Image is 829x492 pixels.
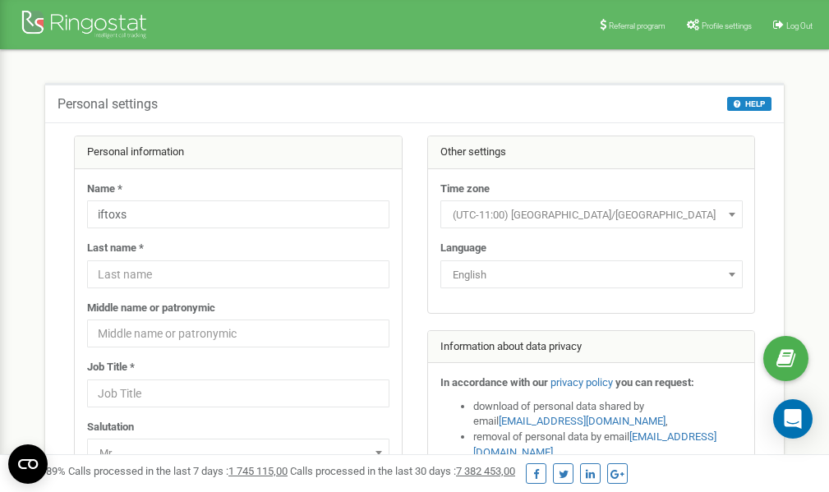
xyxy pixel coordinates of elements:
[456,465,515,477] u: 7 382 453,00
[615,376,694,389] strong: you can request:
[87,439,389,467] span: Mr.
[446,204,737,227] span: (UTC-11:00) Pacific/Midway
[428,331,755,364] div: Information about data privacy
[87,200,389,228] input: Name
[290,465,515,477] span: Calls processed in the last 30 days :
[446,264,737,287] span: English
[773,399,813,439] div: Open Intercom Messenger
[87,379,389,407] input: Job Title
[87,320,389,347] input: Middle name or patronymic
[609,21,666,30] span: Referral program
[786,21,813,30] span: Log Out
[440,182,490,197] label: Time zone
[93,442,384,465] span: Mr.
[87,301,215,316] label: Middle name or patronymic
[228,465,288,477] u: 1 745 115,00
[727,97,771,111] button: HELP
[499,415,666,427] a: [EMAIL_ADDRESS][DOMAIN_NAME]
[8,444,48,484] button: Open CMP widget
[550,376,613,389] a: privacy policy
[473,399,743,430] li: download of personal data shared by email ,
[87,360,135,375] label: Job Title *
[440,376,548,389] strong: In accordance with our
[75,136,402,169] div: Personal information
[473,430,743,460] li: removal of personal data by email ,
[440,241,486,256] label: Language
[440,260,743,288] span: English
[87,241,144,256] label: Last name *
[702,21,752,30] span: Profile settings
[87,182,122,197] label: Name *
[428,136,755,169] div: Other settings
[440,200,743,228] span: (UTC-11:00) Pacific/Midway
[87,260,389,288] input: Last name
[68,465,288,477] span: Calls processed in the last 7 days :
[87,420,134,435] label: Salutation
[58,97,158,112] h5: Personal settings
